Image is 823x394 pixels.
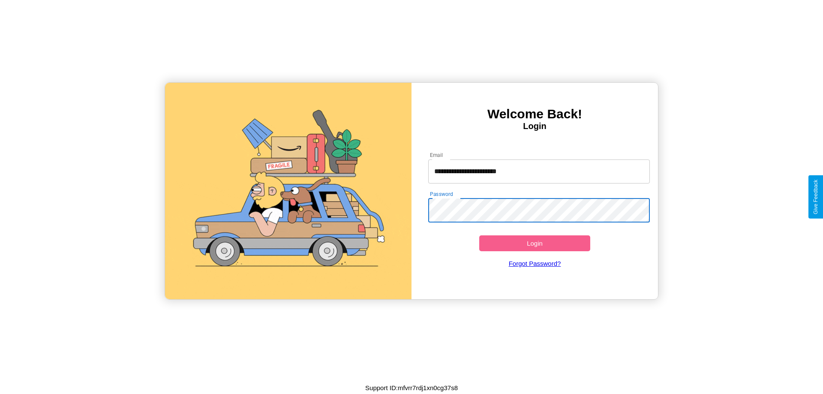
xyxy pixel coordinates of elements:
[430,151,443,159] label: Email
[411,107,658,121] h3: Welcome Back!
[479,235,590,251] button: Login
[411,121,658,131] h4: Login
[365,382,458,394] p: Support ID: mfvrr7rdj1xn0cg37s8
[813,180,819,214] div: Give Feedback
[430,190,453,198] label: Password
[165,83,411,299] img: gif
[424,251,646,276] a: Forgot Password?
